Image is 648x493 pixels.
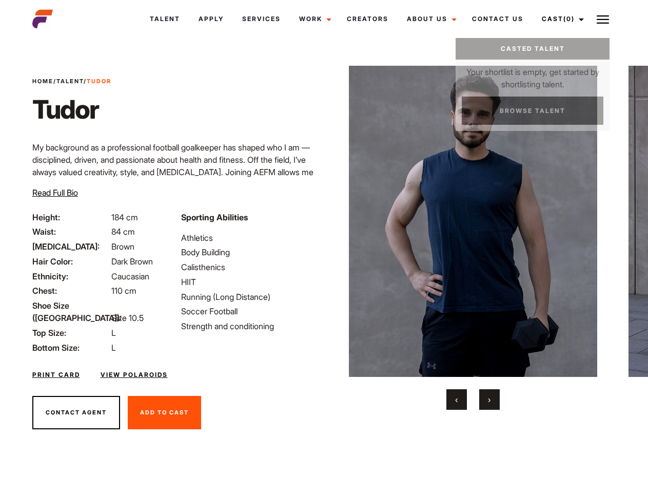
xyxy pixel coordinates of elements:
[111,241,134,252] span: Brown
[111,212,138,222] span: 184 cm
[32,94,111,125] h1: Tudor
[290,5,338,33] a: Work
[181,291,318,303] li: Running (Long Distance)
[128,396,201,430] button: Add To Cast
[233,5,290,33] a: Services
[456,38,610,60] a: Casted Talent
[533,5,590,33] a: Cast(0)
[32,299,109,324] span: Shoe Size ([GEOGRAPHIC_DATA]):
[32,285,109,297] span: Chest:
[338,5,398,33] a: Creators
[181,212,248,222] strong: Sporting Abilities
[111,286,136,296] span: 110 cm
[111,226,135,237] span: 84 cm
[32,141,318,203] p: My background as a professional football goalkeeper has shaped who I am — disciplined, driven, an...
[462,97,603,125] a: Browse Talent
[32,78,53,85] a: Home
[398,5,463,33] a: About Us
[87,78,111,85] strong: Tudor
[181,276,318,288] li: HIIT
[32,370,80,380] a: Print Card
[141,5,189,33] a: Talent
[455,394,458,405] span: Previous
[32,9,53,29] img: cropped-aefm-brand-fav-22-square.png
[111,256,153,267] span: Dark Brown
[111,271,149,281] span: Caucasian
[32,225,109,238] span: Waist:
[32,187,78,198] span: Read Full Bio
[181,246,318,258] li: Body Building
[111,343,116,353] span: L
[456,60,610,90] p: Your shortlist is empty, get started by shortlisting talent.
[101,370,168,380] a: View Polaroids
[181,261,318,273] li: Calisthenics
[181,232,318,244] li: Athletics
[32,255,109,268] span: Hair Color:
[32,186,78,199] button: Read Full Bio
[32,396,120,430] button: Contact Agent
[181,320,318,332] li: Strength and conditioning
[563,15,575,23] span: (0)
[140,409,189,416] span: Add To Cast
[111,313,144,323] span: Size 10.5
[32,211,109,223] span: Height:
[189,5,233,33] a: Apply
[597,13,609,26] img: Burger icon
[56,78,84,85] a: Talent
[32,240,109,253] span: [MEDICAL_DATA]:
[32,270,109,282] span: Ethnicity:
[32,77,111,86] span: / /
[463,5,533,33] a: Contact Us
[32,327,109,339] span: Top Size:
[32,342,109,354] span: Bottom Size:
[181,305,318,317] li: Soccer Football
[111,328,116,338] span: L
[488,394,490,405] span: Next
